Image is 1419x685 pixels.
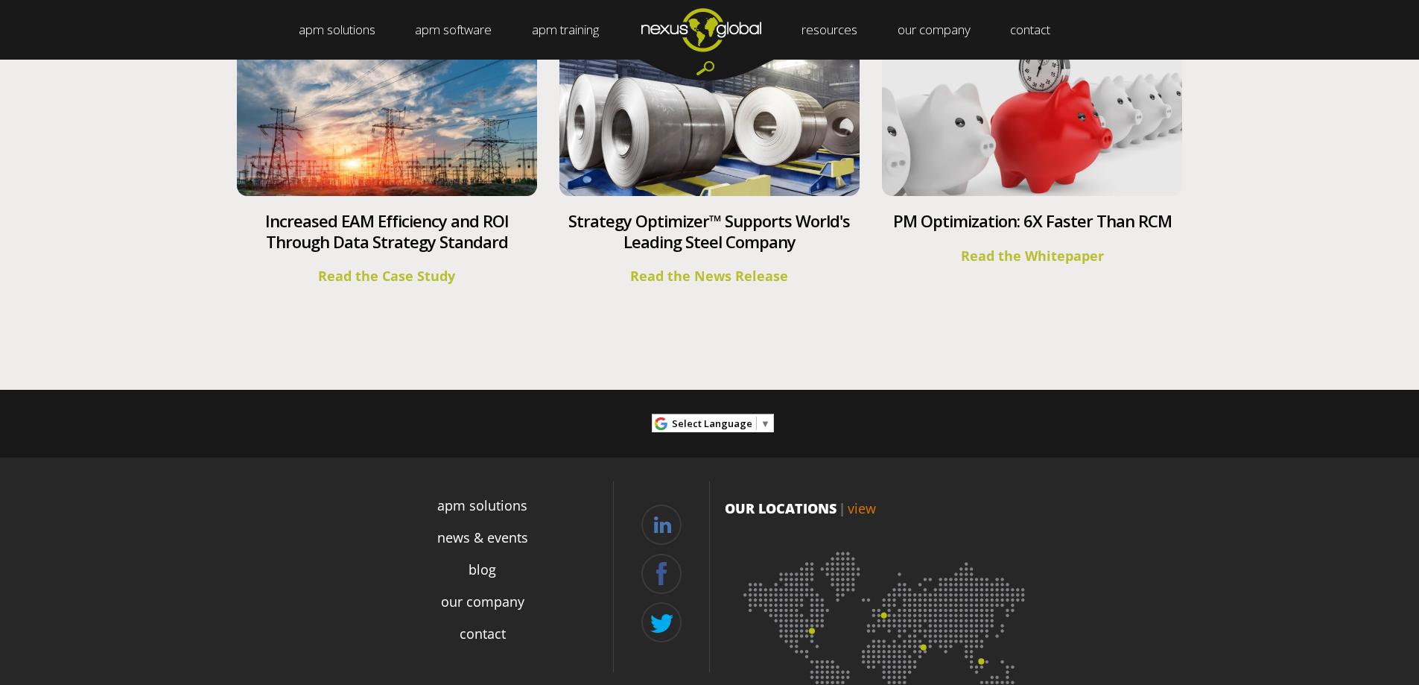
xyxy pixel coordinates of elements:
[441,592,524,612] a: our company
[352,490,613,678] div: Navigation Menu
[761,417,770,430] span: ▼
[568,209,850,253] a: Strategy Optimizer™ Supports World's Leading Steel Company
[672,417,752,430] span: Select Language
[961,247,1104,265] a: Read the Whitepaper
[437,496,527,516] a: apm solutions
[839,499,845,517] span: |
[265,209,509,253] a: Increased EAM Efficiency and ROI Through Data Strategy Standard
[672,412,770,435] a: Select Language​
[848,499,876,517] a: view
[460,624,506,644] a: contact
[893,209,1172,232] a: PM Optimization: 6X Faster Than RCM
[756,417,757,430] span: ​
[725,499,1053,518] p: OUR LOCATIONS
[318,267,455,285] a: Read the Case Study
[469,560,496,580] a: blog
[630,267,788,285] a: Read the News Release
[437,528,528,548] a: news & events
